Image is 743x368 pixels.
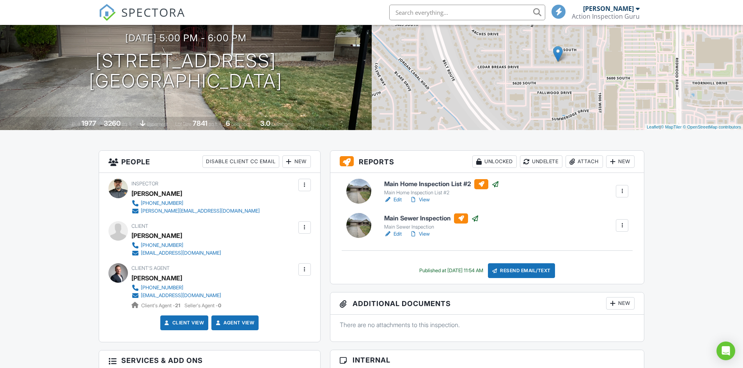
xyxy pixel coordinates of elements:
[141,208,260,214] div: [PERSON_NAME][EMAIL_ADDRESS][DOMAIN_NAME]
[141,285,183,291] div: [PHONE_NUMBER]
[661,125,682,129] a: © MapTiler
[72,121,80,127] span: Built
[384,179,499,196] a: Main Home Inspection List #2 Main Home Inspection List #2
[141,242,183,248] div: [PHONE_NUMBER]
[716,342,735,360] div: Open Intercom Messenger
[410,196,430,204] a: View
[99,151,320,173] h3: People
[384,179,499,189] h6: Main Home Inspection List #2
[122,121,133,127] span: sq. ft.
[645,124,743,130] div: |
[131,207,260,215] a: [PERSON_NAME][EMAIL_ADDRESS][DOMAIN_NAME]
[384,224,479,230] div: Main Sewer Inspection
[175,303,180,308] strong: 21
[131,188,182,199] div: [PERSON_NAME]
[218,303,221,308] strong: 0
[488,263,555,278] div: Resend Email/Text
[131,199,260,207] a: [PHONE_NUMBER]
[99,11,185,27] a: SPECTORA
[282,155,311,168] div: New
[131,241,221,249] a: [PHONE_NUMBER]
[384,213,479,231] a: Main Sewer Inspection Main Sewer Inspection
[583,5,634,12] div: [PERSON_NAME]
[520,155,562,168] div: Undelete
[647,125,660,129] a: Leaflet
[193,119,207,127] div: 7841
[131,272,182,284] a: [PERSON_NAME]
[131,284,221,292] a: [PHONE_NUMBER]
[147,121,168,127] span: basement
[384,213,479,224] h6: Main Sewer Inspection
[419,268,483,274] div: Published at [DATE] 11:54 AM
[82,119,96,127] div: 1977
[330,151,644,173] h3: Reports
[163,319,204,327] a: Client View
[104,119,121,127] div: 3260
[606,155,635,168] div: New
[184,303,221,308] span: Seller's Agent -
[260,119,270,127] div: 3.0
[121,4,185,20] span: SPECTORA
[125,33,246,43] h3: [DATE] 5:00 pm - 6:00 pm
[389,5,545,20] input: Search everything...
[99,4,116,21] img: The Best Home Inspection Software - Spectora
[131,230,182,241] div: [PERSON_NAME]
[141,200,183,206] div: [PHONE_NUMBER]
[572,12,640,20] div: Action Inspection Guru
[141,250,221,256] div: [EMAIL_ADDRESS][DOMAIN_NAME]
[384,190,499,196] div: Main Home Inspection List #2
[231,121,253,127] span: bedrooms
[209,121,218,127] span: sq.ft.
[271,121,294,127] span: bathrooms
[566,155,603,168] div: Attach
[226,119,230,127] div: 6
[340,320,635,329] p: There are no attachments to this inspection.
[202,155,279,168] div: Disable Client CC Email
[410,230,430,238] a: View
[683,125,741,129] a: © OpenStreetMap contributors
[131,223,148,229] span: Client
[175,121,192,127] span: Lot Size
[131,292,221,299] a: [EMAIL_ADDRESS][DOMAIN_NAME]
[330,292,644,315] h3: Additional Documents
[131,265,170,271] span: Client's Agent
[606,297,635,310] div: New
[89,51,282,92] h1: [STREET_ADDRESS] [GEOGRAPHIC_DATA]
[131,249,221,257] a: [EMAIL_ADDRESS][DOMAIN_NAME]
[384,196,402,204] a: Edit
[131,181,158,187] span: Inspector
[141,292,221,299] div: [EMAIL_ADDRESS][DOMAIN_NAME]
[214,319,254,327] a: Agent View
[384,230,402,238] a: Edit
[141,303,181,308] span: Client's Agent -
[472,155,517,168] div: Unlocked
